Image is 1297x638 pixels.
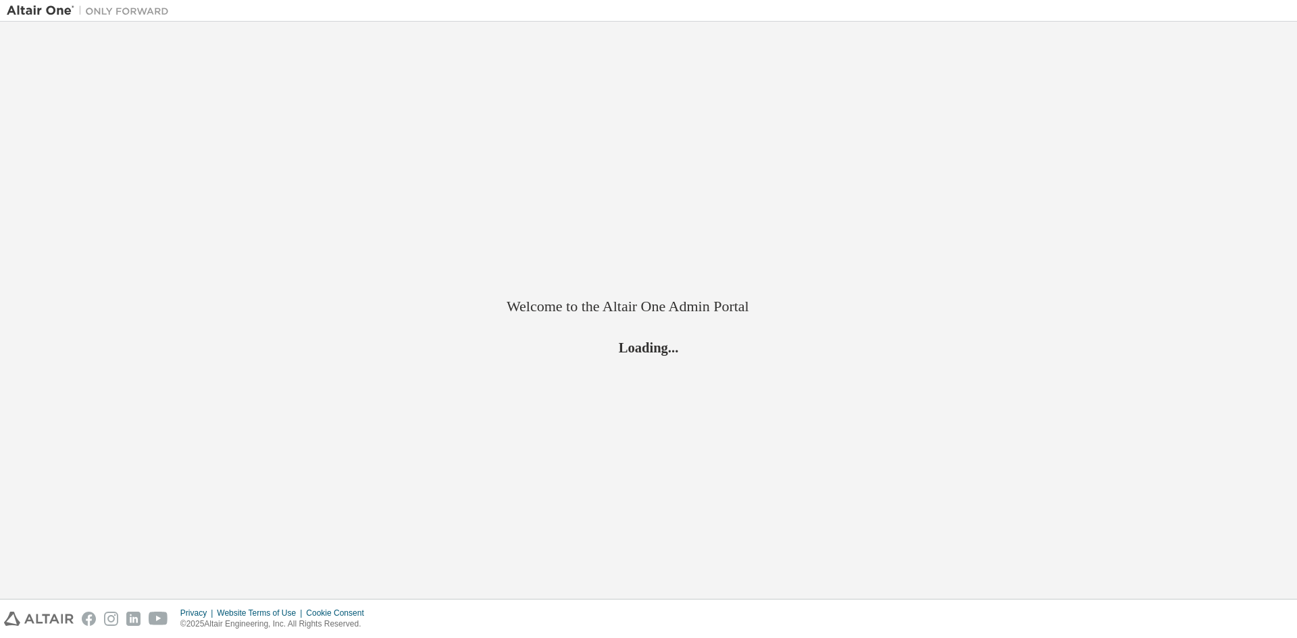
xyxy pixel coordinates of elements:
[104,612,118,626] img: instagram.svg
[126,612,141,626] img: linkedin.svg
[507,338,790,356] h2: Loading...
[180,608,217,618] div: Privacy
[180,618,372,630] p: © 2025 Altair Engineering, Inc. All Rights Reserved.
[507,297,790,316] h2: Welcome to the Altair One Admin Portal
[306,608,372,618] div: Cookie Consent
[149,612,168,626] img: youtube.svg
[217,608,306,618] div: Website Terms of Use
[4,612,74,626] img: altair_logo.svg
[82,612,96,626] img: facebook.svg
[7,4,176,18] img: Altair One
